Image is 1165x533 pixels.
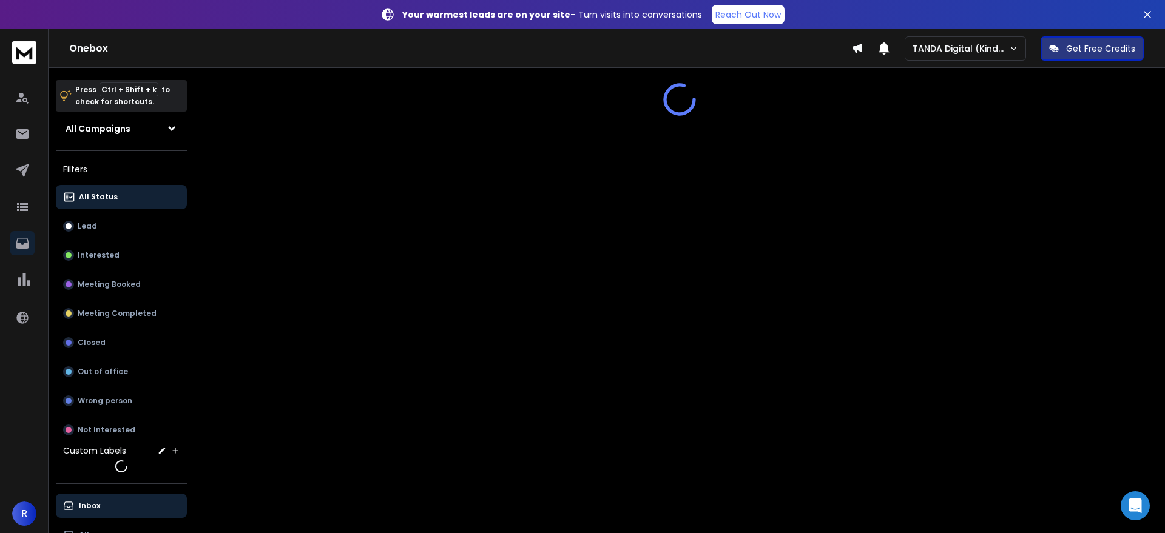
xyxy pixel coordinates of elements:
button: All Campaigns [56,116,187,141]
p: Meeting Completed [78,309,157,318]
p: Reach Out Now [715,8,781,21]
p: Out of office [78,367,128,377]
button: Interested [56,243,187,267]
button: Out of office [56,360,187,384]
h3: Filters [56,161,187,178]
button: Get Free Credits [1041,36,1144,61]
p: Press to check for shortcuts. [75,84,170,108]
p: Not Interested [78,425,135,435]
button: R [12,501,36,526]
p: Lead [78,221,97,231]
button: Lead [56,214,187,238]
button: Inbox [56,494,187,518]
a: Reach Out Now [712,5,785,24]
img: logo [12,41,36,64]
p: – Turn visits into conversations [402,8,702,21]
p: TANDA Digital (Kind Studio) [913,42,1009,55]
h3: Custom Labels [63,444,126,457]
h1: Onebox [69,41,851,56]
h1: All Campaigns [66,122,130,135]
p: Get Free Credits [1066,42,1135,55]
p: Meeting Booked [78,280,141,289]
p: Wrong person [78,396,132,406]
button: Meeting Completed [56,301,187,326]
div: Open Intercom Messenger [1121,491,1150,520]
button: Not Interested [56,418,187,442]
button: Meeting Booked [56,272,187,297]
button: Wrong person [56,389,187,413]
button: All Status [56,185,187,209]
strong: Your warmest leads are on your site [402,8,570,21]
p: Interested [78,250,120,260]
span: Ctrl + Shift + k [100,82,158,96]
p: Inbox [79,501,100,511]
p: All Status [79,192,118,202]
button: Closed [56,330,187,355]
p: Closed [78,338,106,347]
